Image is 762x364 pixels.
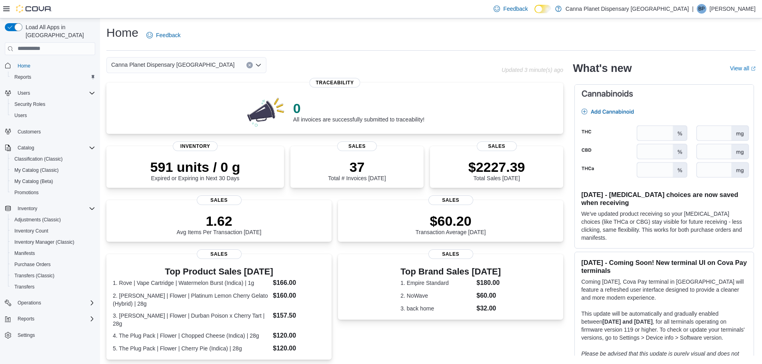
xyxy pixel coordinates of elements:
[8,176,98,187] button: My Catalog (Beta)
[2,203,98,214] button: Inventory
[14,189,39,196] span: Promotions
[11,165,62,175] a: My Catalog (Classic)
[468,159,525,181] div: Total Sales [DATE]
[113,344,270,352] dt: 5. The Plug Pack | Flower | Cherry Pie (Indica) | 28g
[476,304,501,313] dd: $32.00
[751,66,756,71] svg: External link
[11,215,64,225] a: Adjustments (Classic)
[143,27,184,43] a: Feedback
[14,143,37,153] button: Catalog
[18,90,30,96] span: Users
[14,314,38,324] button: Reports
[18,205,37,212] span: Inventory
[11,111,95,120] span: Users
[566,4,689,14] p: Canna Planet Dispensary [GEOGRAPHIC_DATA]
[18,316,34,322] span: Reports
[573,62,632,75] h2: What's new
[11,215,95,225] span: Adjustments (Classic)
[400,279,473,287] dt: 1. Empire Standard
[273,278,325,288] dd: $166.00
[14,61,34,71] a: Home
[11,249,38,258] a: Manifests
[197,249,242,259] span: Sales
[14,88,95,98] span: Users
[692,4,694,14] p: |
[534,5,551,13] input: Dark Mode
[11,99,48,109] a: Security Roles
[11,226,52,236] a: Inventory Count
[2,60,98,72] button: Home
[2,329,98,341] button: Settings
[113,292,270,308] dt: 2. [PERSON_NAME] | Flower | Platinum Lemon Cherry Gelato (Hybrid) | 28g
[14,261,51,268] span: Purchase Orders
[14,228,48,234] span: Inventory Count
[14,167,59,173] span: My Catalog (Classic)
[8,153,98,165] button: Classification (Classic)
[14,284,34,290] span: Transfers
[14,143,95,153] span: Catalog
[400,267,501,276] h3: Top Brand Sales [DATE]
[11,111,30,120] a: Users
[18,129,41,135] span: Customers
[2,142,98,153] button: Catalog
[293,100,424,116] p: 0
[11,260,54,269] a: Purchase Orders
[8,187,98,198] button: Promotions
[5,57,95,362] nav: Complex example
[197,195,242,205] span: Sales
[18,63,30,69] span: Home
[11,154,66,164] a: Classification (Classic)
[14,101,45,107] span: Security Roles
[416,213,486,235] div: Transaction Average [DATE]
[14,298,44,308] button: Operations
[255,62,262,68] button: Open list of options
[245,95,287,127] img: 0
[11,188,95,197] span: Promotions
[156,31,180,39] span: Feedback
[581,191,747,207] h3: [DATE] - [MEDICAL_DATA] choices are now saved when receiving
[18,300,41,306] span: Operations
[14,250,35,257] span: Manifests
[14,88,33,98] button: Users
[14,298,95,308] span: Operations
[2,313,98,324] button: Reports
[468,159,525,175] p: $2227.39
[14,217,61,223] span: Adjustments (Classic)
[328,159,386,175] p: 37
[8,259,98,270] button: Purchase Orders
[428,195,473,205] span: Sales
[8,110,98,121] button: Users
[581,310,747,342] p: This update will be automatically and gradually enabled between , for all terminals operating on ...
[273,291,325,300] dd: $160.00
[246,62,253,68] button: Clear input
[476,291,501,300] dd: $60.00
[18,332,35,338] span: Settings
[11,177,95,186] span: My Catalog (Beta)
[534,13,535,14] span: Dark Mode
[14,156,63,162] span: Classification (Classic)
[150,159,240,181] div: Expired or Expiring in Next 30 Days
[14,127,95,137] span: Customers
[11,226,95,236] span: Inventory Count
[273,344,325,353] dd: $120.00
[337,141,377,151] span: Sales
[11,177,56,186] a: My Catalog (Beta)
[602,318,652,325] strong: [DATE] and [DATE]
[502,67,563,73] p: Updated 3 minute(s) ago
[273,311,325,320] dd: $157.50
[581,278,747,302] p: Coming [DATE], Cova Pay terminal in [GEOGRAPHIC_DATA] will feature a refreshed user interface des...
[581,259,747,274] h3: [DATE] - Coming Soon! New terminal UI on Cova Pay terminals
[14,204,95,213] span: Inventory
[8,248,98,259] button: Manifests
[14,204,40,213] button: Inventory
[8,214,98,225] button: Adjustments (Classic)
[177,213,262,235] div: Avg Items Per Transaction [DATE]
[113,267,325,276] h3: Top Product Sales [DATE]
[8,165,98,176] button: My Catalog (Classic)
[710,4,756,14] p: [PERSON_NAME]
[16,5,52,13] img: Cova
[328,159,386,181] div: Total # Invoices [DATE]
[14,273,54,279] span: Transfers (Classic)
[400,292,473,300] dt: 2. NoWave
[11,99,95,109] span: Security Roles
